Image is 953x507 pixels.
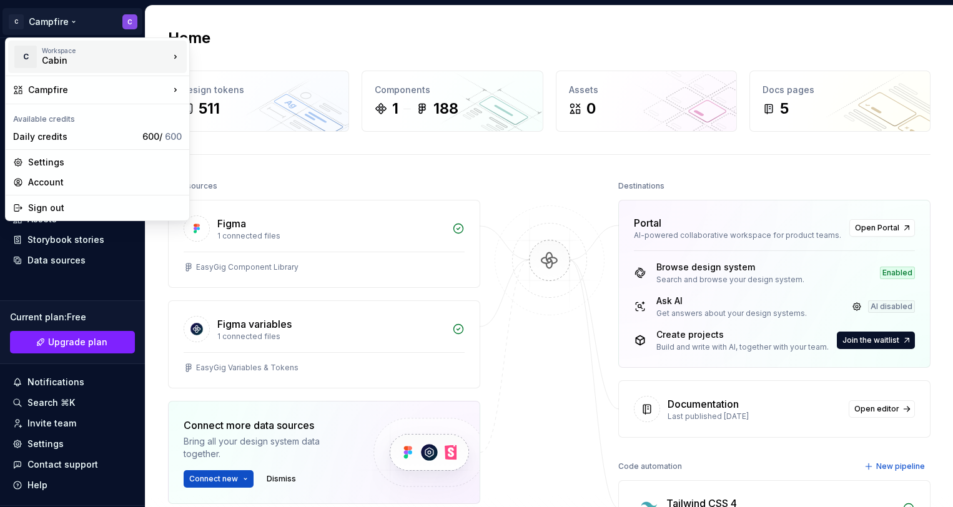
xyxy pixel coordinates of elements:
div: Daily credits [13,130,137,143]
span: 600 / [142,131,182,142]
div: Settings [28,156,182,169]
div: Account [28,176,182,189]
div: Available credits [8,107,187,127]
div: C [14,46,37,68]
div: Sign out [28,202,182,214]
span: 600 [165,131,182,142]
div: Workspace [42,47,169,54]
div: Campfire [28,84,169,96]
div: Cabin [42,54,148,67]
